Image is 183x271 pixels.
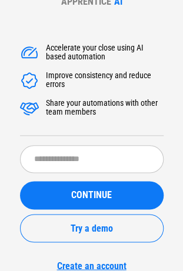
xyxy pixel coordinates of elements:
button: CONTINUE [20,181,164,209]
a: Create an account [20,260,164,271]
img: Accelerate [20,44,39,62]
span: Try a demo [71,223,113,233]
div: Share your automations with other team members [46,99,164,118]
div: Improve consistency and reduce errors [46,71,164,90]
img: Accelerate [20,99,39,118]
div: Accelerate your close using AI based automation [46,44,164,62]
img: Accelerate [20,71,39,90]
button: Try a demo [20,214,164,242]
span: CONTINUE [71,190,112,200]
